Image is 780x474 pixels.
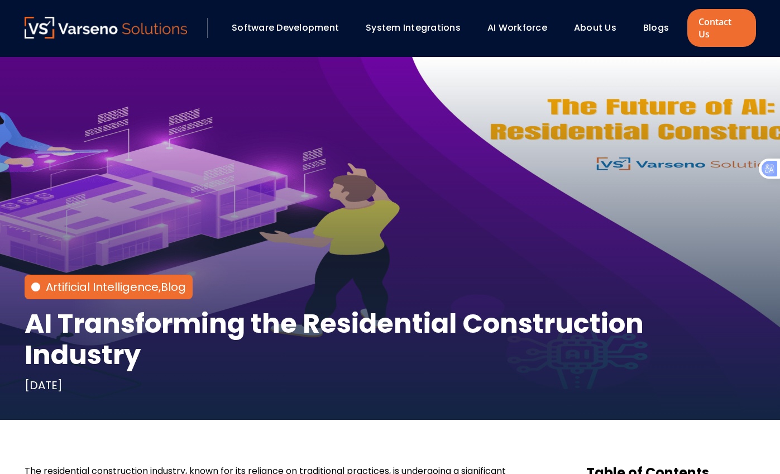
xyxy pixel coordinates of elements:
[643,21,669,34] a: Blogs
[366,21,461,34] a: System Integrations
[487,21,547,34] a: AI Workforce
[687,9,755,47] a: Contact Us
[25,308,756,371] h1: AI Transforming the Residential Construction Industry
[638,18,685,37] div: Blogs
[482,18,563,37] div: AI Workforce
[46,279,159,295] a: Artificial Intelligence
[360,18,476,37] div: System Integrations
[232,21,339,34] a: Software Development
[568,18,632,37] div: About Us
[46,279,186,295] div: ,
[226,18,355,37] div: Software Development
[25,17,188,39] img: Varseno Solutions – Product Engineering & IT Services
[574,21,616,34] a: About Us
[161,279,186,295] a: Blog
[25,377,63,393] div: [DATE]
